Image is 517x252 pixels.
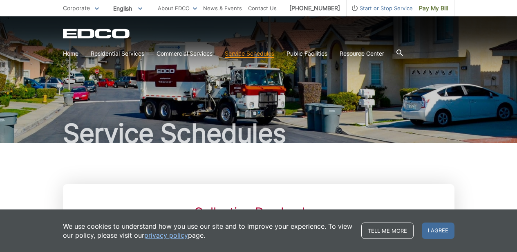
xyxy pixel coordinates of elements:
[361,223,414,239] a: Tell me more
[225,49,274,58] a: Service Schedules
[63,49,78,58] a: Home
[129,205,387,219] h2: Collection Day Lookup
[203,4,242,13] a: News & Events
[91,49,144,58] a: Residential Services
[157,49,213,58] a: Commercial Services
[286,49,327,58] a: Public Facilities
[340,49,384,58] a: Resource Center
[144,231,188,240] a: privacy policy
[422,223,454,239] span: I agree
[63,222,353,240] p: We use cookies to understand how you use our site and to improve your experience. To view our pol...
[63,29,131,38] a: EDCD logo. Return to the homepage.
[63,120,454,146] h1: Service Schedules
[419,4,448,13] span: Pay My Bill
[63,4,90,11] span: Corporate
[248,4,277,13] a: Contact Us
[158,4,197,13] a: About EDCO
[107,2,148,15] span: English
